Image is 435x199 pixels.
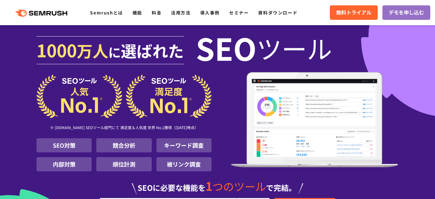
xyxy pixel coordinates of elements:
span: 万人 [77,39,108,62]
span: 無料トライアル [336,9,371,17]
li: SEO対策 [37,138,92,152]
a: 無料トライアル [330,5,378,20]
a: 活用方法 [171,9,190,16]
span: SEO [196,35,257,60]
div: SEOに必要な機能を [37,174,398,195]
span: で完結。 [266,182,296,193]
a: デモを申し込む [382,5,430,20]
span: 1 [206,177,212,194]
a: Semrushとは [90,9,123,16]
a: 資料ダウンロード [258,9,297,16]
span: に [108,43,121,61]
span: 1000 [37,37,77,62]
li: 順位計測 [96,157,151,171]
a: セミナー [229,9,249,16]
a: 機能 [133,9,142,16]
li: 競合分析 [96,138,151,152]
a: 料金 [152,9,161,16]
span: 選ばれた [121,39,184,62]
a: 導入事例 [200,9,220,16]
span: つのツール [212,179,266,194]
span: デモを申し込む [389,9,424,17]
li: キーワード調査 [156,138,212,152]
li: 被リンク調査 [156,157,212,171]
span: ツール [257,35,332,60]
li: 内部対策 [37,157,92,171]
div: ※ [DOMAIN_NAME] SEOツール部門にて 満足度＆人気度 世界 No.1獲得（[DATE]時点） [37,118,212,138]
